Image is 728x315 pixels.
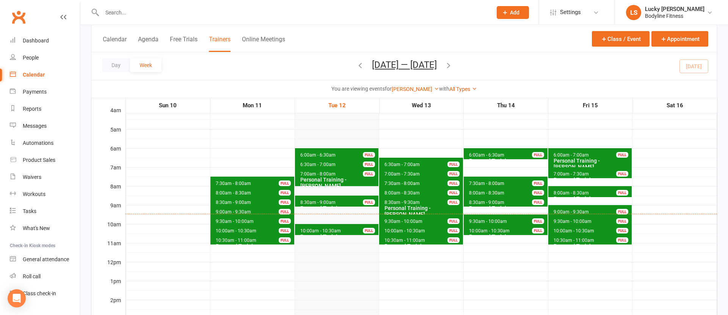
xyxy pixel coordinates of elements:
[279,237,291,243] div: FULL
[215,243,293,255] div: Personal Training - [PERSON_NAME]
[532,152,544,158] div: FULL
[138,36,158,52] button: Agenda
[103,36,127,52] button: Calendar
[130,58,162,72] button: Week
[464,101,548,110] div: Thu 14
[279,218,291,224] div: FULL
[469,234,546,252] div: Personal Training - [PERSON_NAME] [PERSON_NAME]
[532,218,544,224] div: FULL
[91,258,126,277] div: 12pm
[23,38,49,44] div: Dashboard
[8,289,26,307] div: Open Intercom Messenger
[331,86,385,92] strong: You are viewing events
[91,106,126,125] div: 4am
[439,86,449,92] strong: with
[553,196,631,208] div: Personal Training - [PERSON_NAME]
[23,191,45,197] div: Workouts
[553,219,592,224] span: 9:30am - 10:00am
[645,13,704,19] div: Bodyline Fitness
[170,36,198,52] button: Free Trials
[300,177,377,189] div: Personal Training - [PERSON_NAME]
[553,190,589,196] span: 8:00am - 8:30am
[23,106,41,112] div: Reports
[447,237,460,243] div: FULL
[469,200,505,205] span: 8:30am - 9:00am
[384,181,420,186] span: 7:30am - 8:00am
[102,58,130,72] button: Day
[10,83,80,100] a: Payments
[215,181,251,186] span: 7:30am - 8:00am
[300,200,336,205] span: 8:30am - 9:00am
[385,86,392,92] strong: for
[447,218,460,224] div: FULL
[23,225,50,231] div: What's New
[616,237,628,243] div: FULL
[626,5,641,20] div: LS
[553,152,589,158] span: 6:00am - 7:00am
[447,161,460,167] div: FULL
[469,219,507,224] span: 9:30am - 10:00am
[384,238,425,243] span: 10:30am - 11:00am
[449,86,477,92] a: All Types
[91,125,126,144] div: 5am
[209,36,231,52] button: Trainers
[10,32,80,49] a: Dashboard
[384,228,425,234] span: 10:00am - 10:30am
[553,209,589,215] span: 9:00am - 9:30am
[553,228,595,234] span: 10:00am - 10:30am
[384,205,461,217] div: Personal Training - [PERSON_NAME]
[616,209,628,215] div: FULL
[242,36,285,52] button: Online Meetings
[616,152,628,158] div: FULL
[616,218,628,224] div: FULL
[10,66,80,83] a: Calendar
[215,209,251,215] span: 9:00am - 9:30am
[91,163,126,182] div: 7am
[91,201,126,220] div: 9am
[10,169,80,186] a: Waivers
[10,135,80,152] a: Automations
[616,171,628,177] div: FULL
[300,152,336,158] span: 6:00am - 6:30am
[126,101,210,110] div: Sun 10
[363,171,375,177] div: FULL
[553,158,631,170] div: Personal Training - [PERSON_NAME]
[363,199,375,205] div: FULL
[380,101,463,110] div: Wed 13
[616,190,628,196] div: FULL
[497,6,529,19] button: Add
[363,161,375,167] div: FULL
[553,238,595,243] span: 10:30am - 11:00am
[279,180,291,186] div: FULL
[532,228,544,234] div: FULL
[447,171,460,177] div: FULL
[215,190,251,196] span: 8:00am - 8:30am
[532,190,544,196] div: FULL
[447,199,460,205] div: FULL
[447,228,460,234] div: FULL
[215,238,257,243] span: 10:30am - 11:00am
[215,228,257,234] span: 10:00am - 10:30am
[10,251,80,268] a: General attendance kiosk mode
[23,89,47,95] div: Payments
[23,208,36,214] div: Tasks
[23,157,55,163] div: Product Sales
[560,4,581,21] span: Settings
[510,9,519,16] span: Add
[469,228,510,234] span: 10:00am - 10:30am
[592,31,650,47] button: Class / Event
[384,171,420,177] span: 7:00am - 7:30am
[300,162,336,167] span: 6:30am - 7:00am
[91,182,126,201] div: 8am
[300,205,377,217] div: Personal Training - [PERSON_NAME]
[469,181,505,186] span: 7:30am - 8:00am
[91,144,126,163] div: 6am
[469,205,546,217] div: Personal Training - [PERSON_NAME]
[392,86,439,92] a: [PERSON_NAME]
[10,268,80,285] a: Roll call
[300,228,341,234] span: 10:00am - 10:30am
[279,190,291,196] div: FULL
[10,49,80,66] a: People
[363,228,375,234] div: FULL
[384,219,423,224] span: 9:30am - 10:00am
